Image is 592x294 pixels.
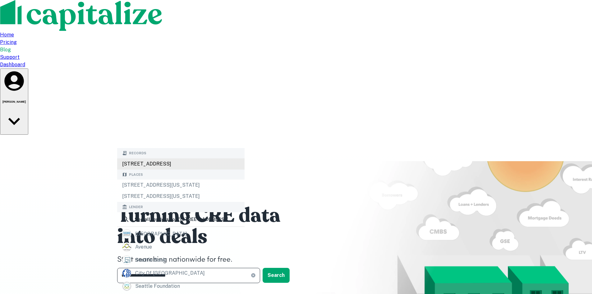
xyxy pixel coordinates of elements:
div: [STREET_ADDRESS][US_STATE] [117,191,245,202]
a: [GEOGRAPHIC_DATA] [117,227,245,240]
h6: See all lenders for " [STREET_ADDRESS] " [135,216,228,223]
div: [GEOGRAPHIC_DATA] [135,229,187,239]
span: Places [129,172,143,177]
iframe: Chat Widget [561,244,592,274]
div: seattle bank [135,255,166,265]
a: seattle bank [117,254,245,267]
img: picture [122,256,131,264]
img: picture [122,243,131,251]
img: picture [122,230,131,238]
div: [STREET_ADDRESS][US_STATE] [117,180,245,191]
span: Records [129,151,146,156]
div: city of [GEOGRAPHIC_DATA] [135,268,205,278]
div: avenue [135,242,152,252]
div: seattle foundation [135,282,180,291]
button: Search [263,268,290,283]
div: [STREET_ADDRESS] [117,158,245,170]
h6: [PERSON_NAME] [2,100,26,103]
a: city of [GEOGRAPHIC_DATA] [117,267,245,280]
a: seattle foundation [117,280,245,293]
img: picture [122,269,131,278]
a: avenue [117,240,245,254]
span: Lender [129,204,143,210]
img: picture [122,282,131,291]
